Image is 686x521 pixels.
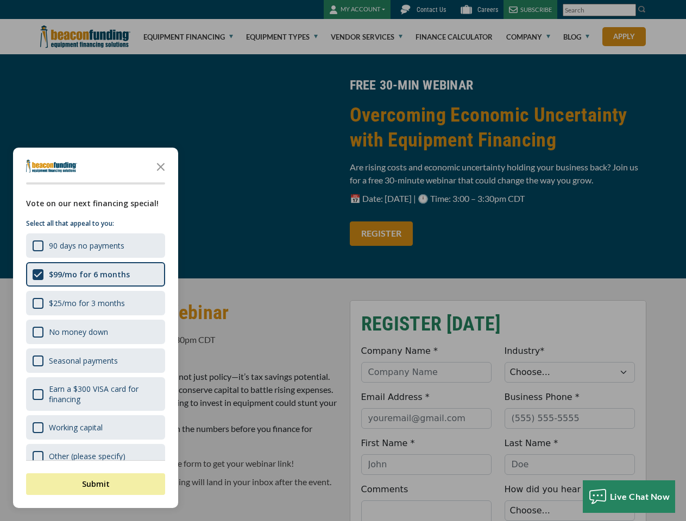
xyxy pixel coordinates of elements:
[26,348,165,373] div: Seasonal payments
[49,355,118,366] div: Seasonal payments
[26,473,165,495] button: Submit
[49,240,124,251] div: 90 days no payments
[610,491,670,501] span: Live Chat Now
[49,422,103,433] div: Working capital
[49,327,108,337] div: No money down
[49,269,130,279] div: $99/mo for 6 months
[583,480,676,513] button: Live Chat Now
[26,415,165,440] div: Working capital
[26,377,165,411] div: Earn a $300 VISA card for financing
[49,298,125,308] div: $25/mo for 3 months
[26,160,77,173] img: Company logo
[26,320,165,344] div: No money down
[49,384,159,404] div: Earn a $300 VISA card for financing
[26,444,165,468] div: Other (please specify)
[26,262,165,287] div: $99/mo for 6 months
[150,155,172,177] button: Close the survey
[26,233,165,258] div: 90 days no payments
[26,198,165,209] div: Vote on our next financing special!
[49,451,125,461] div: Other (please specify)
[26,291,165,315] div: $25/mo for 3 months
[13,148,178,508] div: Survey
[26,218,165,229] p: Select all that appeal to you:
